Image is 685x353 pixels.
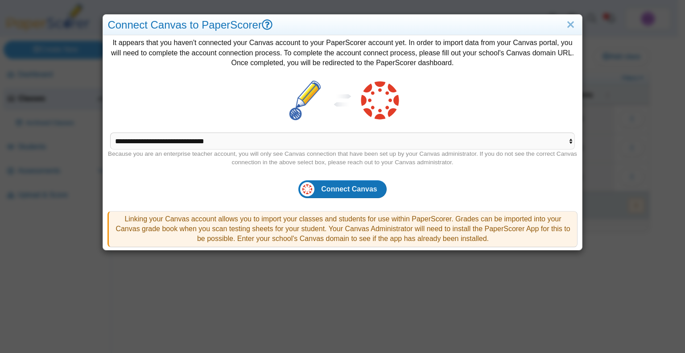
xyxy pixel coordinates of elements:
button: Connect Canvas [298,180,386,198]
div: Because you are an enterprise teacher account, you will only see Canvas connection that have been... [107,150,577,166]
div: Linking your Canvas account allows you to import your classes and students for use within PaperSc... [107,211,577,247]
img: sync.svg [327,94,358,107]
div: It appears that you haven't connected your Canvas account to your PaperScorer account yet. In ord... [103,35,582,249]
a: Close [564,17,578,33]
img: paper-scorer-favicon.png [283,78,327,123]
img: canvas-logo.png [358,78,402,123]
span: Connect Canvas [321,185,377,193]
div: Connect Canvas to PaperScorer [103,15,582,36]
